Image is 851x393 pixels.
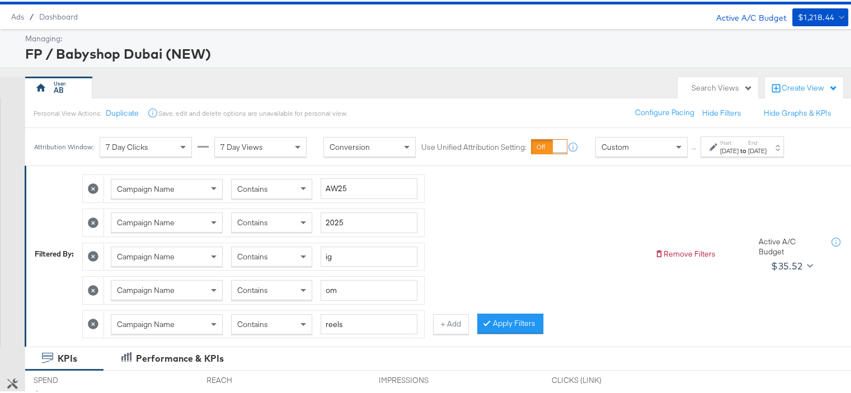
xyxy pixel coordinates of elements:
[106,106,139,117] button: Duplicate
[704,7,787,23] div: Active A/C Budget
[767,255,815,273] button: $35.52
[25,32,845,42] div: Managing:
[34,141,94,149] div: Attribution Window:
[552,373,636,384] span: CLICKS (LINK)
[158,107,347,116] div: Save, edit and delete options are unavailable for personal view.
[321,312,417,333] input: Enter a search term
[237,318,268,328] span: Contains
[58,351,77,363] div: KPIs
[39,11,78,20] a: Dashboard
[117,216,175,226] span: Campaign Name
[237,216,268,226] span: Contains
[237,250,268,260] span: Contains
[321,211,417,231] input: Enter a search term
[321,245,417,266] input: Enter a search term
[759,235,820,255] div: Active A/C Budget
[220,140,263,150] span: 7 Day Views
[321,278,417,299] input: Enter a search term
[433,312,469,333] button: + Add
[655,247,716,258] button: Remove Filters
[206,373,290,384] span: REACH
[748,145,767,154] div: [DATE]
[720,138,739,145] label: Start:
[34,373,117,384] span: SPEND
[11,11,24,20] span: Ads
[692,81,753,92] div: Search Views
[330,140,370,150] span: Conversion
[136,351,224,363] div: Performance & KPIs
[739,145,748,153] strong: to
[689,145,699,149] span: ↑
[35,247,74,258] div: Filtered By:
[117,318,175,328] span: Campaign Name
[117,250,175,260] span: Campaign Name
[237,283,268,293] span: Contains
[237,182,268,192] span: Contains
[782,81,838,92] div: Create View
[477,312,543,332] button: Apply Filters
[764,106,831,117] button: Hide Graphs & KPIs
[117,283,175,293] span: Campaign Name
[106,140,148,150] span: 7 Day Clicks
[627,101,702,121] button: Configure Pacing
[798,9,835,23] div: $1,218.44
[771,256,802,273] div: $35.52
[601,140,629,150] span: Custom
[25,42,845,61] div: FP / Babyshop Dubai (NEW)
[792,7,848,25] button: $1,218.44
[720,145,739,154] div: [DATE]
[379,373,463,384] span: IMPRESSIONS
[421,140,526,151] label: Use Unified Attribution Setting:
[702,106,741,117] button: Hide Filters
[748,138,767,145] label: End:
[54,83,64,94] div: AB
[24,11,39,20] span: /
[34,107,101,116] div: Personal View Actions:
[321,177,417,197] input: Enter a search term
[117,182,175,192] span: Campaign Name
